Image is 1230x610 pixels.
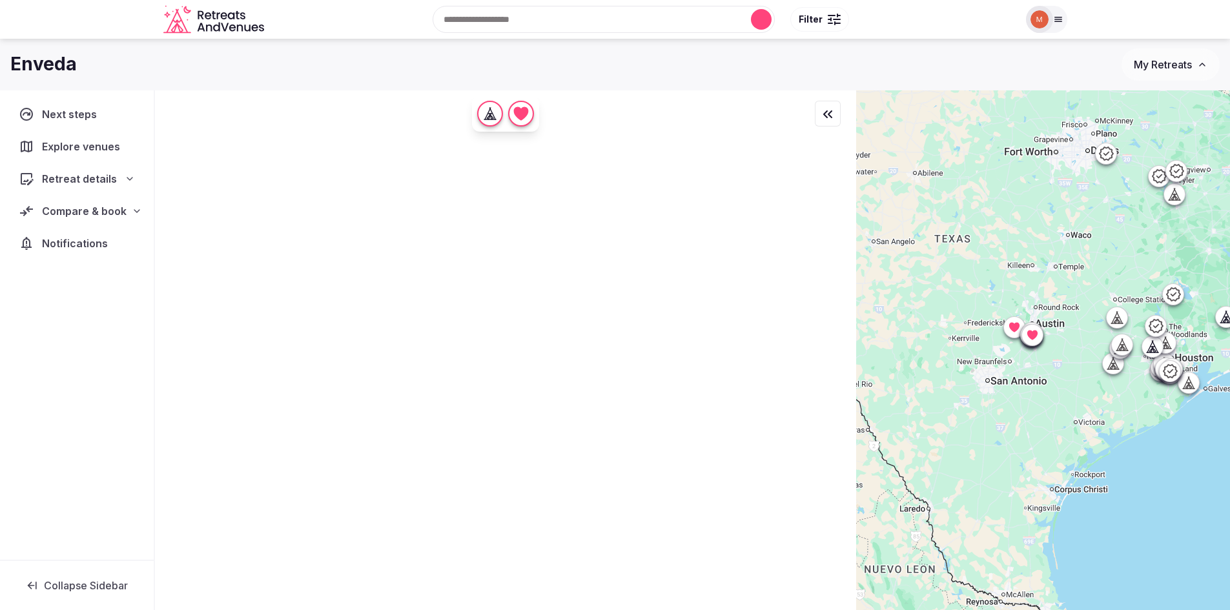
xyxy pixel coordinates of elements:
[42,203,127,219] span: Compare & book
[42,139,125,154] span: Explore venues
[10,230,143,257] a: Notifications
[10,133,143,160] a: Explore venues
[1122,48,1220,81] button: My Retreats
[10,101,143,128] a: Next steps
[44,579,128,592] span: Collapse Sidebar
[10,52,77,77] h1: Enveda
[42,107,102,122] span: Next steps
[42,171,117,187] span: Retreat details
[10,571,143,600] button: Collapse Sidebar
[1030,10,1049,28] img: marit.lloyd
[790,7,849,32] button: Filter
[42,236,113,251] span: Notifications
[163,5,267,34] svg: Retreats and Venues company logo
[163,5,267,34] a: Visit the homepage
[1134,58,1192,71] span: My Retreats
[799,13,823,26] span: Filter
